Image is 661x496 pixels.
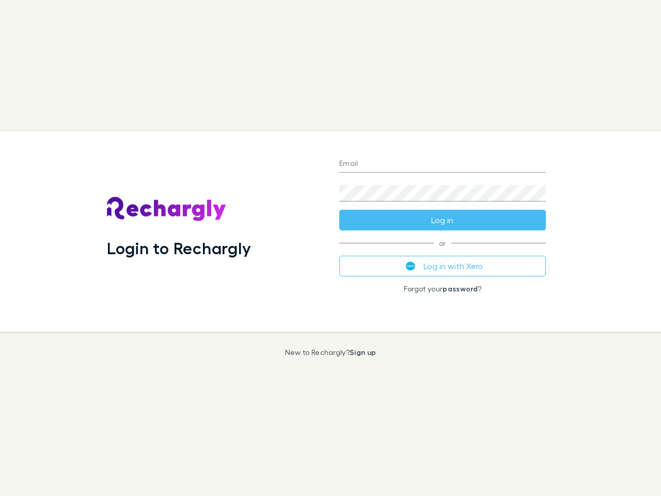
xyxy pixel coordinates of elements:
a: Sign up [350,348,376,357]
h1: Login to Rechargly [107,238,251,258]
p: New to Rechargly? [285,348,376,357]
button: Log in [339,210,546,230]
a: password [443,284,478,293]
img: Xero's logo [406,261,415,271]
p: Forgot your ? [339,285,546,293]
img: Rechargly's Logo [107,197,227,222]
button: Log in with Xero [339,256,546,276]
